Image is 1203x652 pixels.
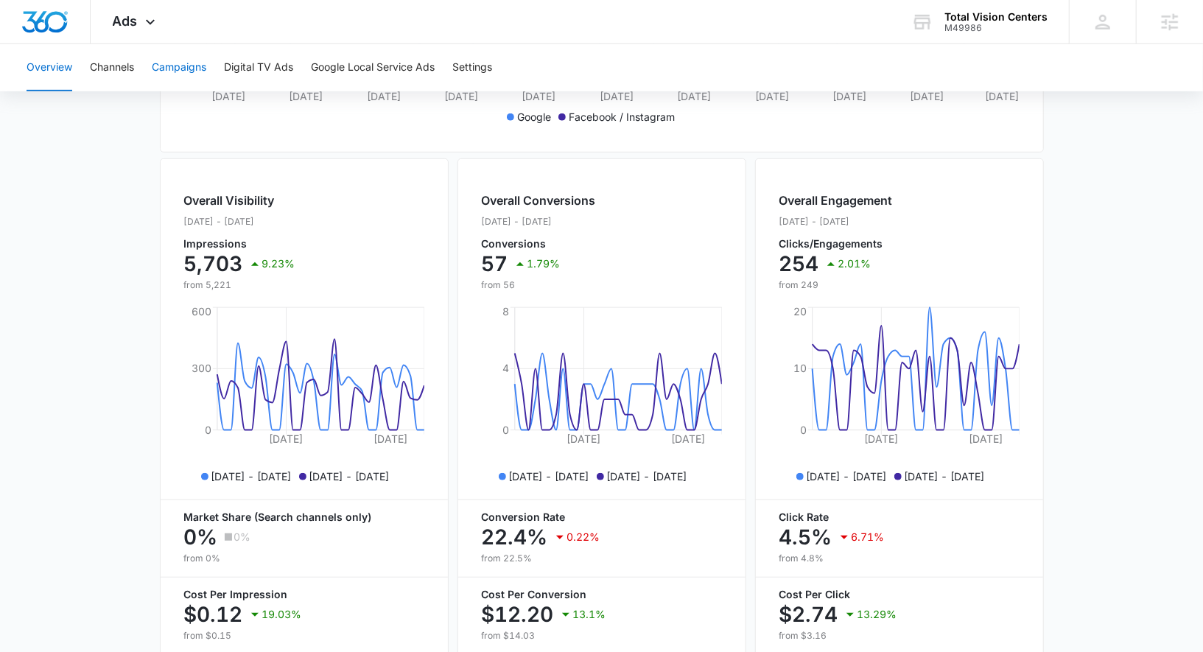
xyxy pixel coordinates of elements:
tspan: [DATE] [864,433,898,446]
p: 6.71% [852,532,885,542]
tspan: [DATE] [444,90,478,102]
tspan: 0 [215,80,222,93]
tspan: [DATE] [522,90,555,102]
tspan: 10 [793,362,806,375]
p: from 56 [482,278,596,292]
p: 0% [184,525,218,549]
tspan: [DATE] [969,433,1003,446]
p: from 4.8% [779,552,1020,565]
p: 5,703 [184,252,243,276]
button: Settings [452,44,492,91]
p: 19.03% [262,609,302,620]
p: [DATE] - [DATE] [309,469,390,484]
tspan: [DATE] [832,90,866,102]
tspan: [DATE] [910,90,944,102]
p: from 22.5% [482,552,722,565]
p: Click Rate [779,512,1020,522]
p: [DATE] - [DATE] [607,469,687,484]
h2: Overall Visibility [184,192,295,209]
p: Clicks/Engagements [779,239,893,249]
tspan: 0 [799,424,806,436]
tspan: [DATE] [677,90,711,102]
p: 0.22% [567,532,600,542]
button: Campaigns [152,44,206,91]
p: $2.74 [779,603,838,626]
tspan: 8 [502,305,508,318]
tspan: 20 [793,305,806,318]
p: 13.1% [573,609,606,620]
p: Cost Per Click [779,589,1020,600]
p: [DATE] - [DATE] [184,215,295,228]
p: Facebook / Instagram [569,109,675,125]
span: Ads [113,13,138,29]
button: Digital TV Ads [224,44,293,91]
tspan: [DATE] [366,90,400,102]
div: account id [944,23,1048,33]
p: [DATE] - [DATE] [807,469,887,484]
p: 1.79% [527,259,561,269]
tspan: [DATE] [599,90,633,102]
tspan: 4 [502,362,508,375]
tspan: 0 [204,424,211,436]
tspan: 0 [502,424,508,436]
button: Google Local Service Ads [311,44,435,91]
tspan: [DATE] [211,90,245,102]
p: Conversions [482,239,596,249]
h2: Overall Engagement [779,192,893,209]
tspan: 600 [191,305,211,318]
p: 254 [779,252,819,276]
p: 57 [482,252,508,276]
p: 13.29% [857,609,897,620]
p: Cost Per Conversion [482,589,722,600]
p: from $14.03 [482,629,722,642]
p: [DATE] - [DATE] [211,469,292,484]
p: 4.5% [779,525,832,549]
p: $0.12 [184,603,243,626]
button: Overview [27,44,72,91]
p: [DATE] - [DATE] [905,469,985,484]
p: 2.01% [838,259,871,269]
p: 0% [234,532,251,542]
p: Google [517,109,551,125]
button: Channels [90,44,134,91]
p: 22.4% [482,525,548,549]
tspan: [DATE] [754,90,788,102]
p: Conversion Rate [482,512,722,522]
div: account name [944,11,1048,23]
p: from 0% [184,552,424,565]
h2: Overall Conversions [482,192,596,209]
p: Cost Per Impression [184,589,424,600]
tspan: [DATE] [984,90,1018,102]
p: Impressions [184,239,295,249]
p: Market Share (Search channels only) [184,512,424,522]
p: from $0.15 [184,629,424,642]
tspan: [DATE] [671,433,705,446]
tspan: [DATE] [269,433,303,446]
tspan: 300 [191,362,211,375]
p: [DATE] - [DATE] [509,469,589,484]
p: $12.20 [482,603,554,626]
tspan: [DATE] [373,433,407,446]
p: 9.23% [262,259,295,269]
tspan: [DATE] [567,433,600,446]
p: [DATE] - [DATE] [482,215,596,228]
p: [DATE] - [DATE] [779,215,893,228]
p: from $3.16 [779,629,1020,642]
p: from 249 [779,278,893,292]
p: from 5,221 [184,278,295,292]
tspan: [DATE] [289,90,323,102]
